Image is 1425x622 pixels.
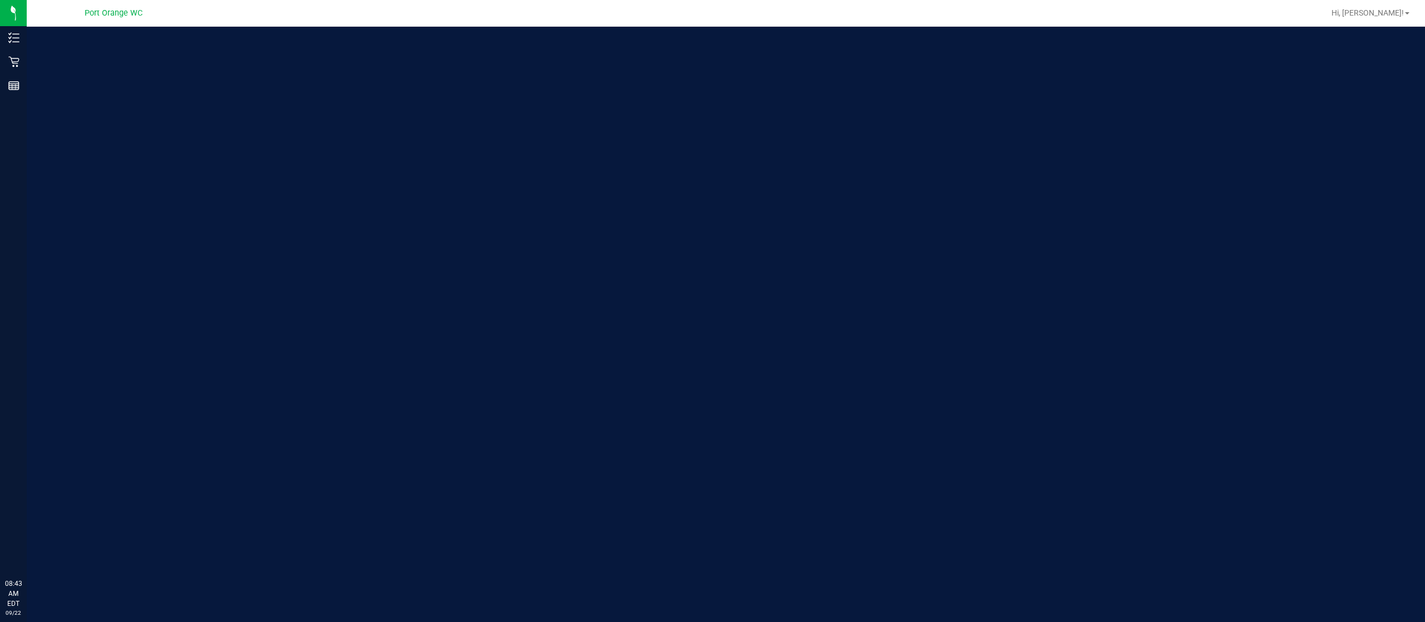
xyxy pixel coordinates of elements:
span: Hi, [PERSON_NAME]! [1331,8,1404,17]
inline-svg: Reports [8,80,19,91]
inline-svg: Retail [8,56,19,67]
p: 09/22 [5,609,22,617]
span: Port Orange WC [85,8,142,18]
inline-svg: Inventory [8,32,19,43]
p: 08:43 AM EDT [5,579,22,609]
